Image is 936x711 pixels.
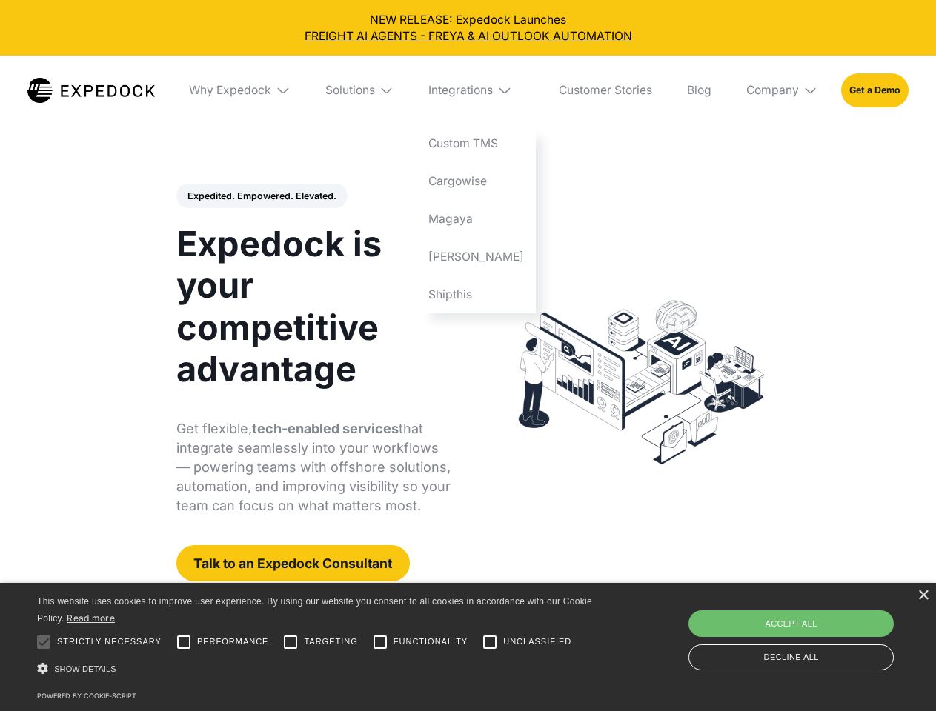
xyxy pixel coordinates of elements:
[313,56,405,125] div: Solutions
[746,83,799,98] div: Company
[176,419,451,515] p: Get flexible, that integrate seamlessly into your workflows — powering teams with offshore soluti...
[178,56,302,125] div: Why Expedock
[37,692,136,700] a: Powered by cookie-script
[57,635,162,648] span: Strictly necessary
[417,56,536,125] div: Integrations
[12,12,925,44] div: NEW RELEASE: Expedock Launches
[394,635,468,648] span: Functionality
[503,635,571,648] span: Unclassified
[417,163,536,201] a: Cargowise
[734,56,829,125] div: Company
[325,83,375,98] div: Solutions
[417,125,536,163] a: Custom TMS
[417,238,536,276] a: [PERSON_NAME]
[547,56,663,125] a: Customer Stories
[252,421,399,436] strong: tech-enabled services
[176,223,451,390] h1: Expedock is your competitive advantage
[675,56,723,125] a: Blog
[67,612,115,624] a: Read more
[689,551,936,711] iframe: Chat Widget
[12,28,925,44] a: FREIGHT AI AGENTS - FREYA & AI OUTLOOK AUTOMATION
[841,73,909,107] a: Get a Demo
[189,83,271,98] div: Why Expedock
[304,635,357,648] span: Targeting
[417,125,536,313] nav: Integrations
[417,200,536,238] a: Magaya
[428,83,493,98] div: Integrations
[176,545,410,581] a: Talk to an Expedock Consultant
[54,664,116,673] span: Show details
[37,659,597,679] div: Show details
[197,635,269,648] span: Performance
[37,596,592,624] span: This website uses cookies to improve user experience. By using our website you consent to all coo...
[417,276,536,313] a: Shipthis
